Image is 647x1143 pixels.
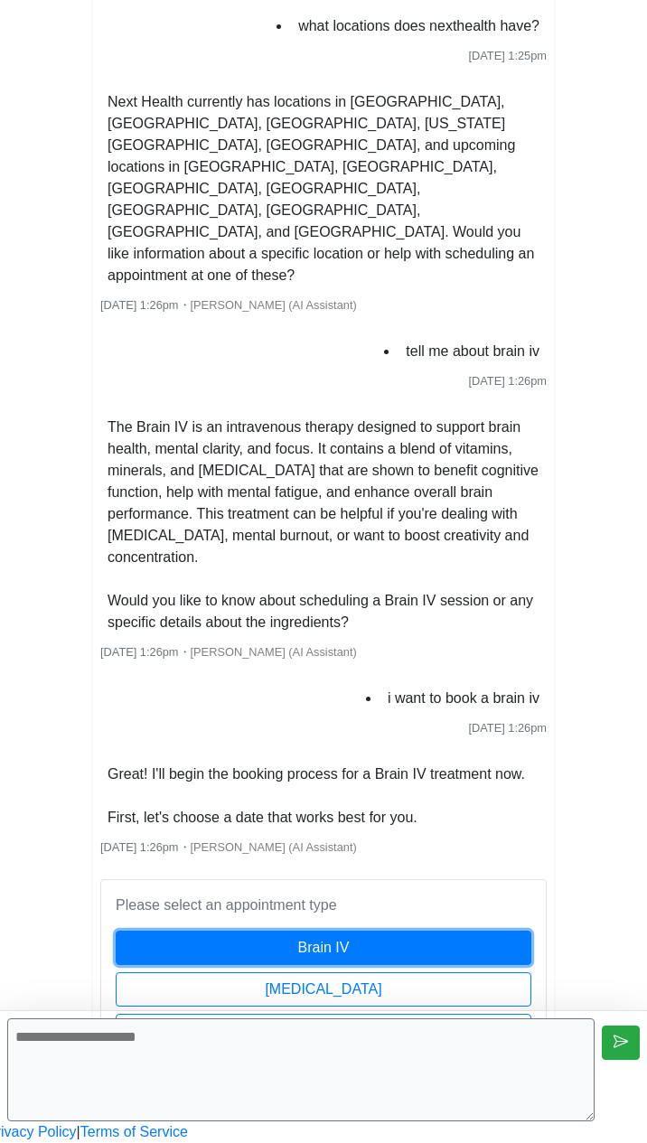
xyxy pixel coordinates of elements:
[100,298,179,312] span: [DATE] 1:26pm
[100,88,547,290] li: Next Health currently has locations in [GEOGRAPHIC_DATA], [GEOGRAPHIC_DATA], [GEOGRAPHIC_DATA], [...
[100,645,179,659] span: [DATE] 1:26pm
[100,840,357,854] small: ・
[468,721,547,735] span: [DATE] 1:26pm
[191,840,357,854] span: [PERSON_NAME] (AI Assistant)
[468,374,547,388] span: [DATE] 1:26pm
[291,12,547,41] li: what locations does nexthealth have?
[100,298,357,312] small: ・
[116,931,531,965] button: Brain IV
[100,840,179,854] span: [DATE] 1:26pm
[399,337,547,366] li: tell me about brain iv
[468,49,547,62] span: [DATE] 1:25pm
[116,972,531,1007] button: [MEDICAL_DATA]
[191,298,357,312] span: [PERSON_NAME] (AI Assistant)
[100,760,532,832] li: Great! I'll begin the booking process for a Brain IV treatment now. First, let's choose a date th...
[116,895,531,916] p: Please select an appointment type
[100,645,357,659] small: ・
[100,413,547,637] li: The Brain IV is an intravenous therapy designed to support brain health, mental clarity, and focu...
[191,645,357,659] span: [PERSON_NAME] (AI Assistant)
[380,684,547,713] li: i want to book a brain iv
